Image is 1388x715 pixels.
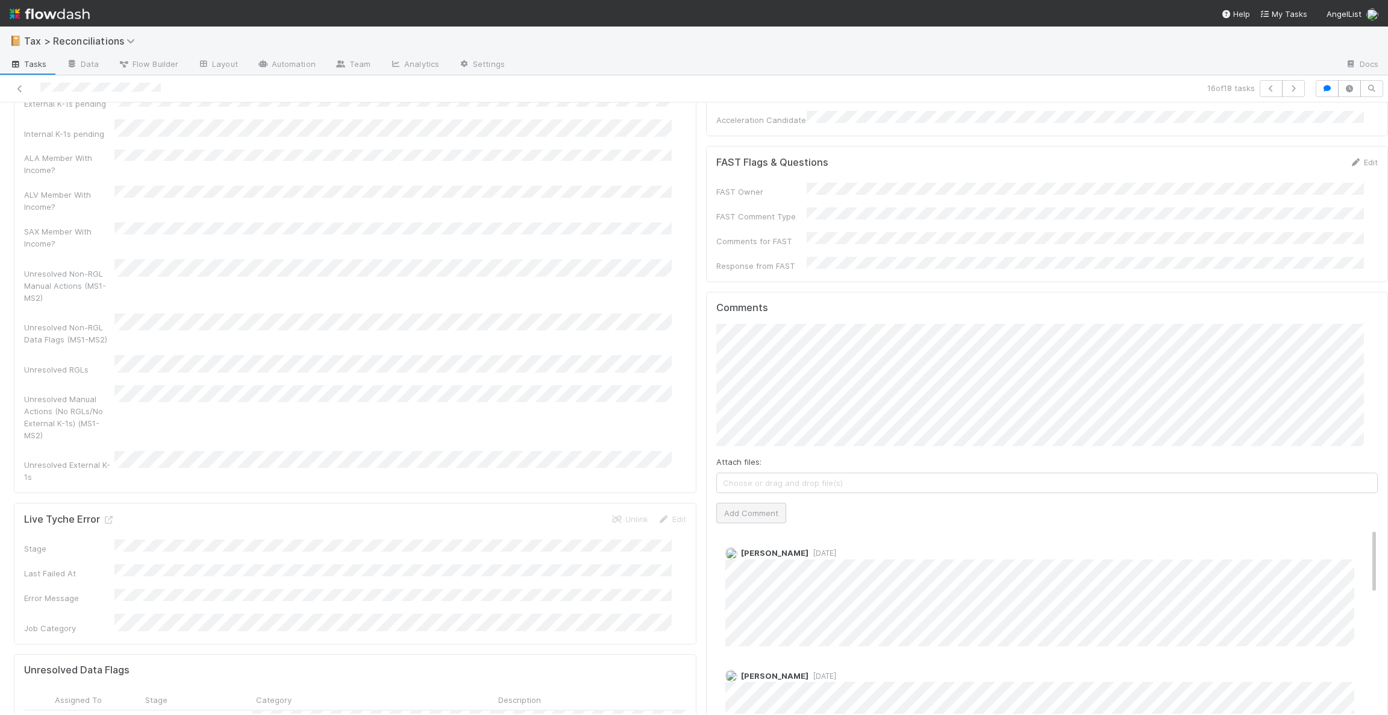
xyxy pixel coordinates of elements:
[498,694,541,706] span: Description
[24,592,114,604] div: Error Message
[10,4,90,24] img: logo-inverted-e16ddd16eac7371096b0.svg
[808,549,836,558] span: [DATE]
[24,268,114,304] div: Unresolved Non-RGL Manual Actions (MS1-MS2)
[24,664,130,676] h5: Unresolved Data Flags
[24,364,114,376] div: Unresolved RGLs
[24,189,114,213] div: ALV Member With Income?
[57,55,108,75] a: Data
[725,670,737,682] img: avatar_66854b90-094e-431f-b713-6ac88429a2b8.png
[248,55,325,75] a: Automation
[611,514,648,524] a: Unlink
[658,514,686,524] a: Edit
[1336,55,1388,75] a: Docs
[1327,9,1361,19] span: AngelList
[1366,8,1378,20] img: avatar_cc3a00d7-dd5c-4a2f-8d58-dd6545b20c0d.png
[716,503,786,523] button: Add Comment
[24,321,114,345] div: Unresolved Non-RGL Data Flags (MS1-MS2)
[10,36,22,46] span: 📔
[449,55,514,75] a: Settings
[24,98,114,110] div: External K-1s pending
[380,55,449,75] a: Analytics
[716,260,807,272] div: Response from FAST
[24,514,114,526] h5: Live Tyche Error
[1260,8,1307,20] a: My Tasks
[716,210,807,222] div: FAST Comment Type
[741,671,808,681] span: [PERSON_NAME]
[24,459,114,483] div: Unresolved External K-1s
[716,114,807,126] div: Acceleration Candidate
[188,55,248,75] a: Layout
[24,35,141,47] span: Tax > Reconciliations
[145,694,167,706] span: Stage
[741,548,808,558] span: [PERSON_NAME]
[24,225,114,250] div: SAX Member With Income?
[716,456,761,468] label: Attach files:
[716,186,807,198] div: FAST Owner
[1207,82,1255,94] span: 16 of 18 tasks
[10,58,47,70] span: Tasks
[24,543,114,555] div: Stage
[725,547,737,559] img: avatar_85833754-9fc2-4f19-a44b-7938606ee299.png
[1260,9,1307,19] span: My Tasks
[717,473,1378,493] span: Choose or drag and drop file(s)
[24,622,114,634] div: Job Category
[808,672,836,681] span: [DATE]
[24,567,114,579] div: Last Failed At
[55,694,102,706] span: Assigned To
[716,157,828,169] h5: FAST Flags & Questions
[24,393,114,441] div: Unresolved Manual Actions (No RGLs/No External K-1s) (MS1-MS2)
[716,235,807,247] div: Comments for FAST
[256,694,292,706] span: Category
[108,55,188,75] a: Flow Builder
[325,55,380,75] a: Team
[24,128,114,140] div: Internal K-1s pending
[118,58,178,70] span: Flow Builder
[716,302,1378,314] h5: Comments
[24,152,114,176] div: ALA Member With Income?
[1349,157,1378,167] a: Edit
[1221,8,1250,20] div: Help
